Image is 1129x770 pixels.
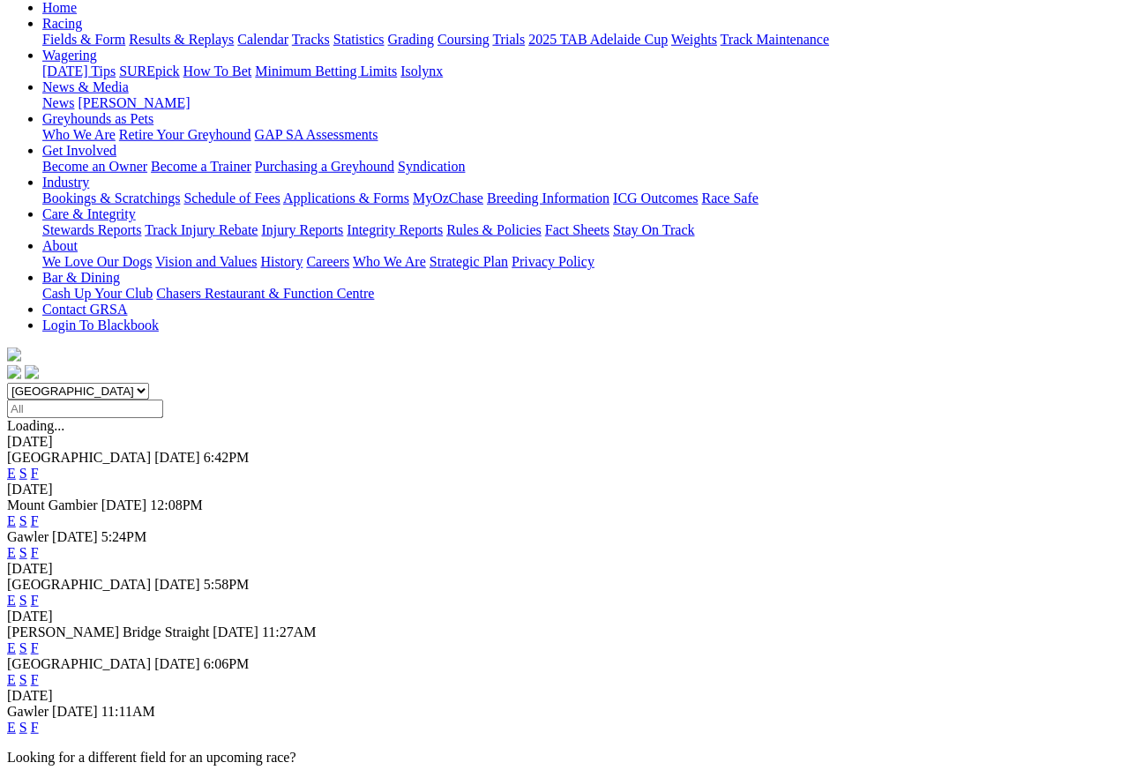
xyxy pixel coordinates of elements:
[7,513,16,528] a: E
[42,159,147,174] a: Become an Owner
[42,191,180,206] a: Bookings & Scratchings
[101,529,147,544] span: 5:24PM
[42,222,141,237] a: Stewards Reports
[42,64,116,78] a: [DATE] Tips
[19,720,27,735] a: S
[42,270,120,285] a: Bar & Dining
[42,32,125,47] a: Fields & Form
[31,545,39,560] a: F
[150,497,203,512] span: 12:08PM
[671,32,717,47] a: Weights
[154,656,200,671] span: [DATE]
[42,318,159,333] a: Login To Blackbook
[204,656,250,671] span: 6:06PM
[31,672,39,687] a: F
[42,32,1122,48] div: Racing
[42,111,153,126] a: Greyhounds as Pets
[7,640,16,655] a: E
[721,32,829,47] a: Track Maintenance
[7,688,1122,704] div: [DATE]
[7,577,151,592] span: [GEOGRAPHIC_DATA]
[129,32,234,47] a: Results & Replays
[101,497,147,512] span: [DATE]
[19,593,27,608] a: S
[19,466,27,481] a: S
[7,348,21,362] img: logo-grsa-white.png
[255,64,397,78] a: Minimum Betting Limits
[260,254,303,269] a: History
[42,286,1122,302] div: Bar & Dining
[204,450,250,465] span: 6:42PM
[7,593,16,608] a: E
[42,286,153,301] a: Cash Up Your Club
[42,143,116,158] a: Get Involved
[413,191,483,206] a: MyOzChase
[52,529,98,544] span: [DATE]
[528,32,668,47] a: 2025 TAB Adelaide Cup
[31,720,39,735] a: F
[19,672,27,687] a: S
[31,466,39,481] a: F
[154,450,200,465] span: [DATE]
[487,191,609,206] a: Breeding Information
[31,593,39,608] a: F
[204,577,250,592] span: 5:58PM
[42,48,97,63] a: Wagering
[400,64,443,78] a: Isolynx
[101,704,155,719] span: 11:11AM
[353,254,426,269] a: Who We Are
[42,64,1122,79] div: Wagering
[42,79,129,94] a: News & Media
[7,482,1122,497] div: [DATE]
[261,222,343,237] a: Injury Reports
[183,191,280,206] a: Schedule of Fees
[42,95,1122,111] div: News & Media
[19,513,27,528] a: S
[613,222,694,237] a: Stay On Track
[7,450,151,465] span: [GEOGRAPHIC_DATA]
[42,222,1122,238] div: Care & Integrity
[492,32,525,47] a: Trials
[183,64,252,78] a: How To Bet
[255,127,378,142] a: GAP SA Assessments
[262,624,317,639] span: 11:27AM
[7,609,1122,624] div: [DATE]
[42,206,136,221] a: Care & Integrity
[347,222,443,237] a: Integrity Reports
[7,365,21,379] img: facebook.svg
[7,418,64,433] span: Loading...
[42,175,89,190] a: Industry
[7,561,1122,577] div: [DATE]
[613,191,698,206] a: ICG Outcomes
[19,545,27,560] a: S
[119,127,251,142] a: Retire Your Greyhound
[545,222,609,237] a: Fact Sheets
[42,254,1122,270] div: About
[7,497,98,512] span: Mount Gambier
[42,127,1122,143] div: Greyhounds as Pets
[7,672,16,687] a: E
[78,95,190,110] a: [PERSON_NAME]
[19,640,27,655] a: S
[398,159,465,174] a: Syndication
[7,529,49,544] span: Gawler
[333,32,385,47] a: Statistics
[701,191,758,206] a: Race Safe
[213,624,258,639] span: [DATE]
[151,159,251,174] a: Become a Trainer
[42,16,82,31] a: Racing
[7,656,151,671] span: [GEOGRAPHIC_DATA]
[388,32,434,47] a: Grading
[7,624,209,639] span: [PERSON_NAME] Bridge Straight
[42,95,74,110] a: News
[7,545,16,560] a: E
[155,254,257,269] a: Vision and Values
[42,254,152,269] a: We Love Our Dogs
[7,400,163,418] input: Select date
[255,159,394,174] a: Purchasing a Greyhound
[42,238,78,253] a: About
[7,704,49,719] span: Gawler
[283,191,409,206] a: Applications & Forms
[31,513,39,528] a: F
[7,720,16,735] a: E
